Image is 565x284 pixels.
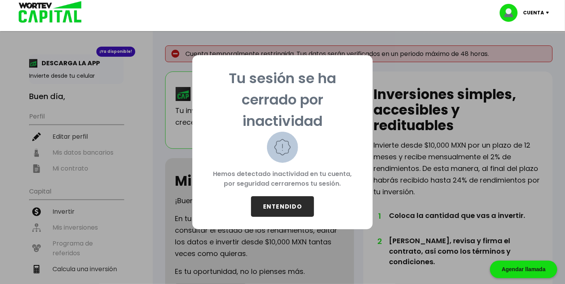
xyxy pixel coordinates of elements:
p: Hemos detectado inactividad en tu cuenta, por seguridad cerraremos tu sesión. [205,163,360,196]
img: profile-image [500,4,523,22]
div: Agendar llamada [490,261,557,278]
img: icon-down [544,12,555,14]
img: warning [267,132,298,163]
p: Cuenta [523,7,544,19]
button: ENTENDIDO [251,196,314,217]
p: Tu sesión se ha cerrado por inactividad [205,68,360,132]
